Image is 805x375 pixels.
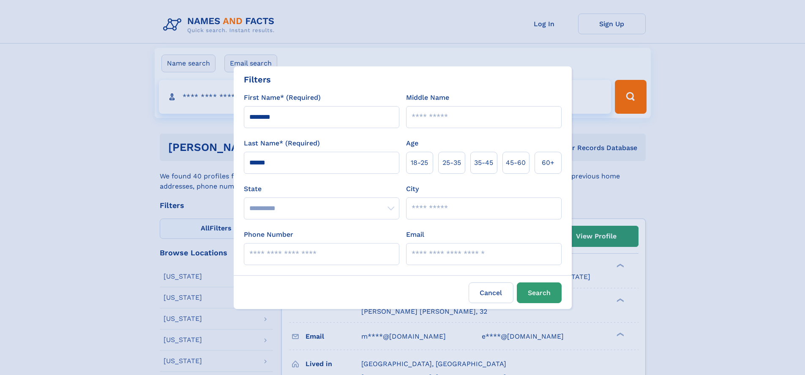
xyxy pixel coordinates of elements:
[411,158,428,168] span: 18‑25
[442,158,461,168] span: 25‑35
[469,282,513,303] label: Cancel
[244,184,399,194] label: State
[474,158,493,168] span: 35‑45
[542,158,554,168] span: 60+
[406,230,424,240] label: Email
[517,282,562,303] button: Search
[406,93,449,103] label: Middle Name
[506,158,526,168] span: 45‑60
[244,73,271,86] div: Filters
[244,138,320,148] label: Last Name* (Required)
[244,230,293,240] label: Phone Number
[244,93,321,103] label: First Name* (Required)
[406,184,419,194] label: City
[406,138,418,148] label: Age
